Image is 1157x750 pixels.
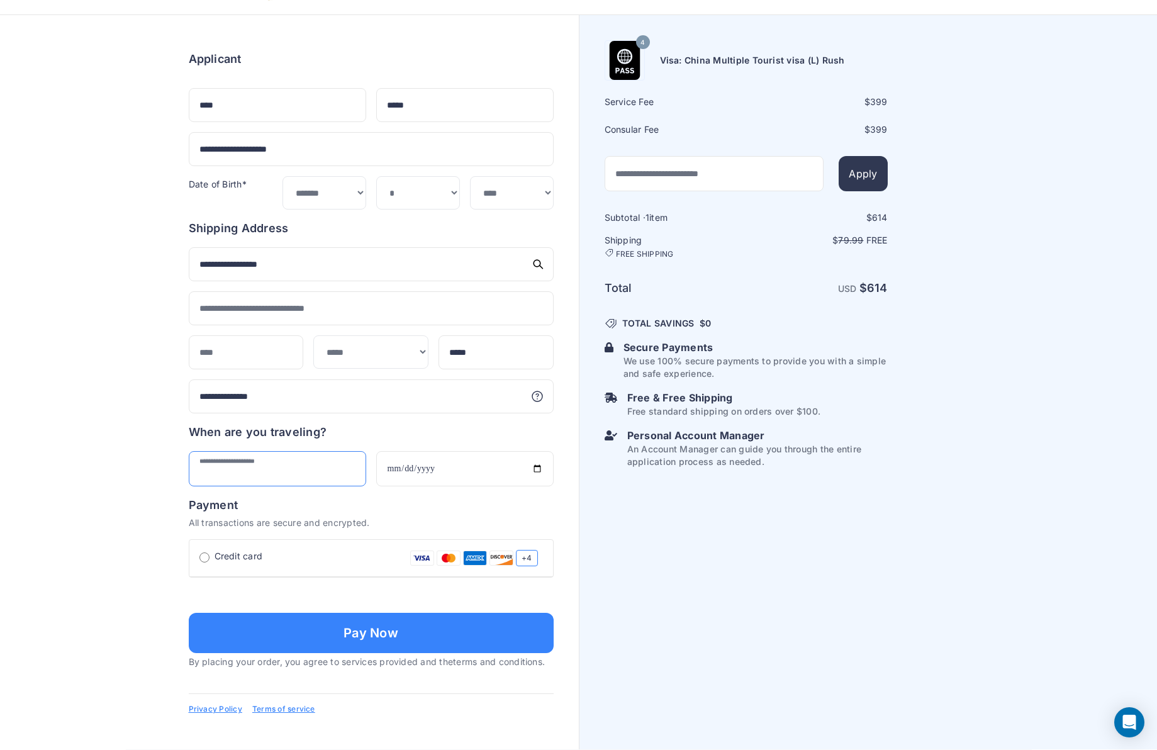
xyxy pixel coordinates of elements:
h6: When are you traveling? [189,423,327,441]
span: 4 [640,35,645,51]
span: 614 [867,281,888,294]
p: Free standard shipping on orders over $100. [627,405,820,418]
div: $ [747,211,888,224]
p: All transactions are secure and encrypted. [189,517,554,529]
h6: Applicant [189,50,242,68]
span: +4 [516,550,537,566]
span: TOTAL SAVINGS [622,317,695,330]
p: We use 100% secure payments to provide you with a simple and safe experience. [623,355,888,380]
p: An Account Manager can guide you through the entire application process as needed. [627,443,888,468]
h6: Visa: China Multiple Tourist visa (L) Rush [660,54,845,67]
div: Open Intercom Messenger [1114,707,1144,737]
h6: Free & Free Shipping [627,390,820,405]
button: Pay Now [189,613,554,653]
span: 0 [705,318,711,328]
img: Product Name [605,41,644,80]
span: FREE SHIPPING [616,249,674,259]
p: By placing your order, you agree to services provided and the . [189,656,554,668]
img: Discover [489,550,513,566]
p: $ [747,234,888,247]
h6: Payment [189,496,554,514]
span: 399 [870,124,888,135]
h6: Subtotal · item [605,211,745,224]
img: Mastercard [437,550,461,566]
span: USD [838,283,857,294]
span: Free [866,235,888,245]
span: $ [700,317,712,330]
h6: Total [605,279,745,297]
a: Privacy Policy [189,704,242,714]
h6: Personal Account Manager [627,428,888,443]
img: Amex [463,550,487,566]
span: 79.99 [838,235,863,245]
h6: Service Fee [605,96,745,108]
h6: Shipping [605,234,745,259]
h6: Consular Fee [605,123,745,136]
span: Credit card [215,550,263,562]
a: terms and conditions [453,656,542,667]
a: Terms of service [252,704,315,714]
h6: Secure Payments [623,340,888,355]
span: 1 [646,212,649,223]
span: 614 [872,212,888,223]
h6: Shipping Address [189,220,554,237]
div: $ [747,123,888,136]
div: $ [747,96,888,108]
span: 399 [870,96,888,107]
strong: $ [859,281,888,294]
label: Date of Birth* [189,179,247,189]
svg: More information [531,390,544,403]
button: Apply [839,156,887,191]
img: Visa Card [410,550,434,566]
